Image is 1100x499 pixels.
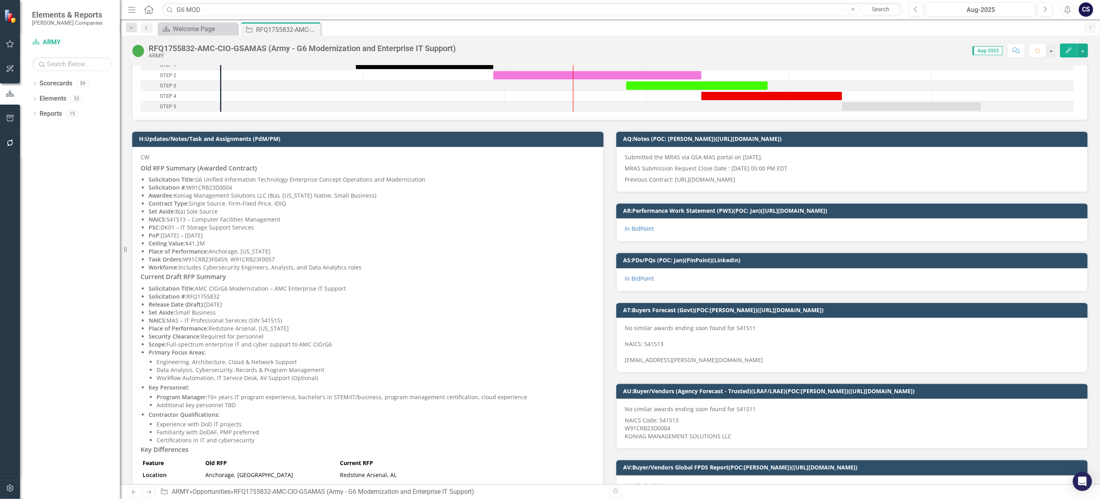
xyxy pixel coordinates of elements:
[157,393,595,401] p: 10+ years IT program experience, bachelor’s in STEM/IT/business, program management certification...
[149,301,204,308] strong: Release Date (Draft):
[149,317,595,325] p: MAS – IT Professional Services (SIN 54151S)
[162,3,903,17] input: Search ClearPoint...
[338,481,595,493] td: Competitive SB Set-Aside
[149,216,167,223] strong: NAICS:
[193,488,230,495] a: Opportunities
[338,469,595,481] td: Redstone Arsenal, AL
[160,487,604,497] div: » »
[1073,472,1092,491] div: Open Intercom Messenger
[149,53,456,59] div: ARMY
[139,136,600,142] h3: H:Updates/Notes/Task and Assignments (PdM/PM)
[32,10,103,20] span: Elements & Reports
[623,208,1084,214] h3: AR:Performance Work Statement (PWS)(POC: Jan)([URL][DOMAIN_NAME])
[149,248,208,255] strong: Place of Performance:
[625,324,1079,364] p: No similar awards ending soon found for 541511 NAICS: 541513 [EMAIL_ADDRESS][PERSON_NAME][DOMAIN_...
[172,488,189,495] a: ARMY
[141,91,220,101] div: STEP 4
[160,24,236,34] a: Welcome Page
[625,225,654,232] a: In BidPoint
[141,81,220,91] div: STEP 3
[149,349,206,356] strong: Primary Focus Areas:
[149,224,595,232] p: DK01 – IT Storage Support Services
[203,457,338,469] th: Old RFP
[842,102,981,111] div: Task: Start date: 2025-10-12 End date: 2025-11-11
[160,60,176,70] div: STEP 1
[149,176,595,184] p: G6 Unified Information Technology Enterprise Concept Operations and Modernization
[149,285,595,293] p: AMC CIO/G6 Modernization – AMC Enterprise IT Support
[623,257,1084,263] h3: AS:PDs/PQs (POC: Jan)(PinPoint)(LinkedIn)
[40,109,62,119] a: Reports
[157,436,595,444] p: Certifications in IT and cybersecurity
[623,388,1084,394] h3: AU:Buyer/Vendors (Agency Forecast - Trusted)(LRAF/LRAE)(POC:[PERSON_NAME])([URL][DOMAIN_NAME])
[625,163,1079,174] p: MRAS Submission Request Close Date : [DATE] 05:00 PM EDT
[626,81,768,90] div: Task: Start date: 2025-08-27 End date: 2025-09-26
[157,393,207,401] strong: Program Manager:
[1079,2,1093,17] button: CS
[149,255,183,263] strong: Task Orders:
[157,401,595,409] p: Additional key personnel TBD
[149,285,195,292] strong: Solicitation Title:
[256,25,319,35] div: RFQ1755832-AMC-CIO-GSAMAS (Army - G6 Modernization and Enterprise IT Support)
[149,240,595,248] p: $41.2M
[929,5,1033,15] div: Aug-2025
[149,384,189,391] strong: Key Personnel:
[149,325,595,333] p: Redstone Arsenal, [US_STATE]
[149,224,161,231] strong: PSC:
[66,110,79,117] div: 15
[40,94,66,103] a: Elements
[623,464,1084,470] h3: AV:Buyer/Vendors Global FPDS Report(POC:[PERSON_NAME])([URL][DOMAIN_NAME])
[157,358,595,366] p: Engineering, Architecture, Cloud & Network Support
[40,79,72,88] a: Scorecards
[149,44,456,53] div: RFQ1755832-AMC-CIO-GSAMAS (Army - G6 Modernization and Enterprise IT Support)
[141,457,203,469] th: Feature
[625,415,1079,440] p: NAICS Code: 541513 W91CRB23D0004 KONIAG MANAGEMENT SOLUTIONS LLC
[701,92,842,100] div: Task: Start date: 2025-09-12 End date: 2025-10-12
[32,57,112,71] input: Search Below...
[157,420,595,428] p: Experience with DoD IT projects
[141,445,189,454] strong: Key Differences
[149,184,595,192] p: W91CRB23D0004
[149,240,185,247] strong: Ceiling Value:
[625,275,654,282] a: In BidPoint
[141,70,220,81] div: STEP 2
[203,469,338,481] td: Anchorage, [GEOGRAPHIC_DATA]
[149,255,595,263] p: W91CRB23F0459, W91CRB23F0057
[973,46,1003,55] span: Aug-2025
[149,232,595,240] p: [DATE] – [DATE]
[173,24,236,34] div: Welcome Page
[141,101,220,112] div: Task: Start date: 2025-10-12 End date: 2025-11-11
[338,457,595,469] th: Current RFP
[149,184,187,191] strong: Solicitation #:
[149,333,201,340] strong: Security Clearance:
[141,81,220,91] div: Task: Start date: 2025-08-27 End date: 2025-09-26
[623,136,1084,142] h3: AQ:Notes (POC: [PERSON_NAME])([URL][DOMAIN_NAME])
[141,153,595,163] p: CW
[203,481,338,493] td: 8(a) Sole Source
[141,91,220,101] div: Task: Start date: 2025-09-12 End date: 2025-10-12
[160,91,176,101] div: STEP 4
[926,2,1036,17] button: Aug-2025
[32,20,103,26] small: [PERSON_NAME] Companies
[149,309,175,316] strong: Set Aside:
[234,488,474,495] div: RFQ1755832-AMC-CIO-GSAMAS (Army - G6 Modernization and Enterprise IT Support)
[625,174,1079,184] p: Previous Contract: [URL][DOMAIN_NAME]
[149,341,167,348] strong: Scope:
[149,325,208,332] strong: Place of Performance:
[157,428,595,436] p: Familiarity with DoDAF, PMP preferred
[132,44,145,57] img: Active
[149,200,189,207] strong: Contract Type:
[143,471,167,479] strong: Location
[149,333,595,341] p: Required for personnel
[149,263,595,271] p: Includes Cybersecurity Engineers, Analysts, and Data Analytics roles
[149,341,595,349] p: Full-spectrum enterprise IT and cyber support to AMC CIO/G6
[70,95,83,102] div: 52
[861,4,901,15] a: Search
[141,272,226,281] strong: Current Draft RFP Summary
[157,374,595,382] p: Workflow Automation, IT Service Desk, AV Support (Optional)
[149,216,595,224] p: 541513 – Computer Facilities Management
[149,192,174,199] strong: Awardee:
[141,70,220,81] div: Task: Start date: 2025-07-29 End date: 2025-09-12
[149,317,167,324] strong: NAICS:
[141,164,257,172] strong: Old RFP Summary (Awarded Contract)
